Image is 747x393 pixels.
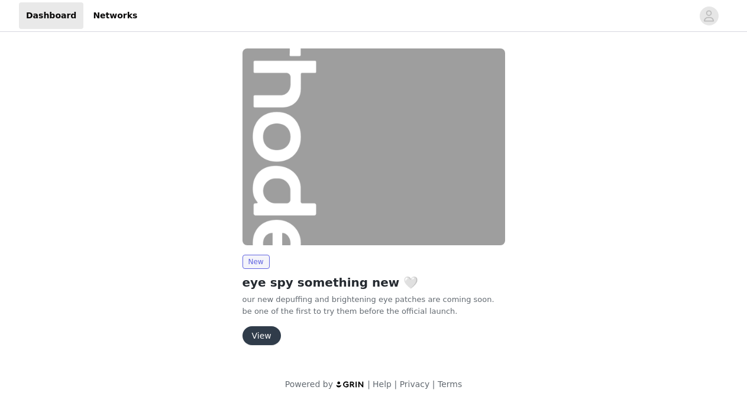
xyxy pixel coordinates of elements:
img: logo [335,381,365,388]
button: View [242,326,281,345]
a: View [242,332,281,340]
img: rhode skin [242,48,505,245]
span: New [242,255,270,269]
span: Powered by [285,379,333,389]
span: | [394,379,397,389]
a: Help [373,379,392,389]
p: our new depuffing and brightening eye patches are coming soon. be one of the first to try them be... [242,294,505,317]
h2: eye spy something new 🤍 [242,274,505,291]
a: Dashboard [19,2,83,29]
a: Networks [86,2,144,29]
a: Privacy [400,379,430,389]
span: | [432,379,435,389]
a: Terms [438,379,462,389]
div: avatar [703,7,714,25]
span: | [367,379,370,389]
